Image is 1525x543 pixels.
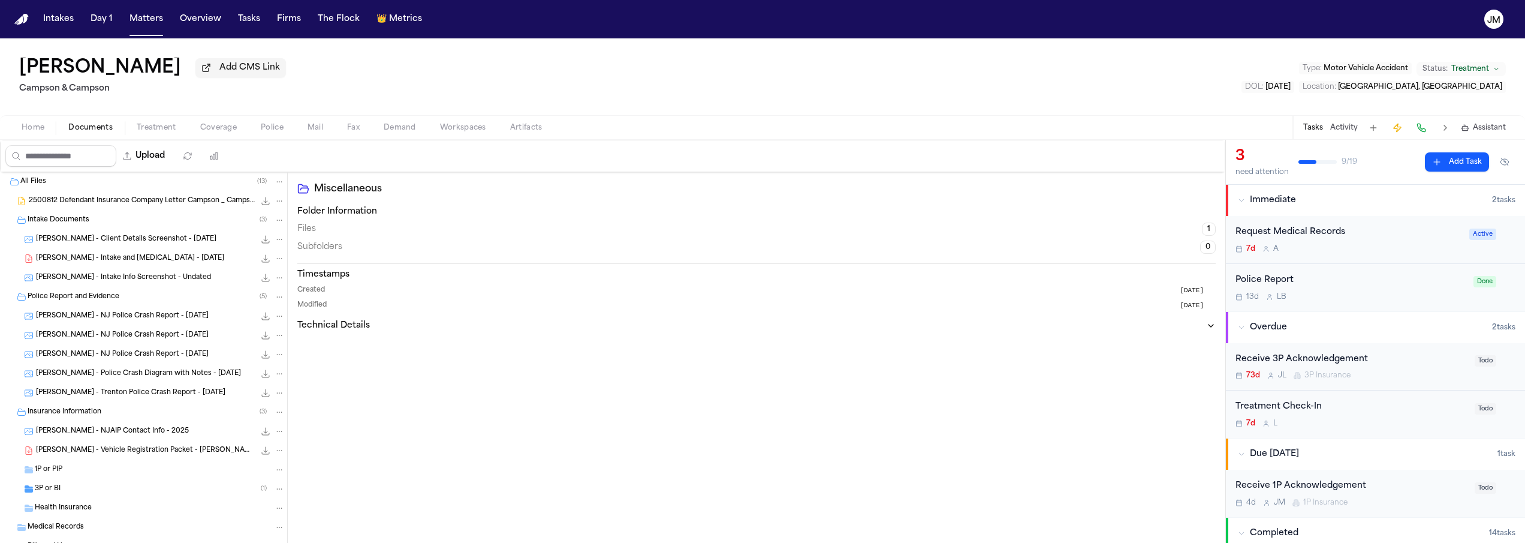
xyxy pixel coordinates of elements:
button: Tasks [233,8,265,30]
button: Technical Details [297,320,1216,332]
button: Assistant [1461,123,1506,133]
span: Immediate [1250,194,1296,206]
span: 3P or BI [35,484,61,494]
span: Medical Records [28,523,84,533]
button: Edit Location: Trenton, NJ [1299,81,1506,93]
span: Files [297,223,316,235]
div: Open task: Receive 1P Acknowledgement [1226,470,1525,517]
div: Police Report [1235,274,1466,287]
button: Make a Call [1413,119,1430,136]
span: Subfolders [297,241,342,253]
span: ( 3 ) [260,217,267,223]
span: Active [1469,229,1496,240]
span: [PERSON_NAME] - Trenton Police Crash Report - [DATE] [36,388,225,398]
span: [PERSON_NAME] - Intake Info Screenshot - Undated [36,273,211,283]
div: Open task: Receive 3P Acknowledgement [1226,343,1525,391]
span: 2 task s [1492,323,1515,332]
span: Mail [308,123,323,133]
h3: Folder Information [297,206,1216,218]
button: Download B. Benning - Intake and Retainer - 6.24.25 [260,253,272,265]
button: Download B. Benning - Trenton Police Crash Report - 7.10.25 [260,387,272,399]
a: crownMetrics [372,8,427,30]
h3: Technical Details [297,320,370,332]
img: Finch Logo [14,14,29,25]
span: [GEOGRAPHIC_DATA], [GEOGRAPHIC_DATA] [1338,83,1502,91]
span: 1P or PIP [35,465,62,475]
span: 3P Insurance [1304,371,1351,380]
input: Search files [5,145,116,167]
h1: [PERSON_NAME] [19,58,181,79]
span: 1P Insurance [1303,498,1348,508]
span: 7d [1246,419,1255,428]
button: Add Task [1365,119,1382,136]
span: Created [297,286,325,296]
button: Download B. Benning - NJ Police Crash Report - 7.10.25 [260,349,272,361]
span: Overdue [1250,322,1287,334]
button: Download B. Bennett - Client Details Screenshot - 7.17.25 [260,233,272,245]
span: L B [1277,292,1286,302]
span: 2 task s [1492,196,1515,205]
button: Matters [125,8,168,30]
span: ( 1 ) [261,485,267,492]
span: Demand [384,123,416,133]
a: The Flock [313,8,364,30]
span: [DATE] [1180,301,1204,311]
span: Done [1473,276,1496,287]
div: Open task: Request Medical Records [1226,216,1525,264]
button: Create Immediate Task [1389,119,1406,136]
span: 9 / 19 [1342,157,1357,167]
span: Status: [1422,64,1448,74]
span: J L [1278,371,1286,380]
span: Health Insurance [35,503,92,514]
span: L [1273,419,1277,428]
span: Todo [1475,355,1496,367]
span: [PERSON_NAME] - NJ Police Crash Report - [DATE] [36,331,209,341]
span: ( 13 ) [257,178,267,185]
div: Open task: Police Report [1226,264,1525,311]
span: [PERSON_NAME] - NJ Police Crash Report - [DATE] [36,350,209,360]
span: Type : [1303,65,1322,72]
button: Download B. Benning - NJ Police Crash Report - 5.24.24 [260,329,272,341]
span: 2500812 Defendant Insurance Company Letter Campson _ Campson [DATE].docx [29,196,255,206]
span: Assistant [1473,123,1506,133]
button: Upload [116,145,172,167]
span: 7d [1246,244,1255,254]
div: Receive 1P Acknowledgement [1235,479,1467,493]
span: [PERSON_NAME] - Vehicle Registration Packet - [PERSON_NAME] - [DATE] [36,446,255,456]
button: Edit DOL: 2024-10-05 [1241,81,1294,93]
button: Due [DATE]1task [1226,439,1525,470]
button: Overview [175,8,226,30]
h2: Miscellaneous [314,182,1216,196]
span: Coverage [200,123,237,133]
span: Police [261,123,284,133]
span: Todo [1475,482,1496,494]
button: Overdue2tasks [1226,312,1525,343]
span: [PERSON_NAME] - Intake and [MEDICAL_DATA] - [DATE] [36,254,224,264]
span: [PERSON_NAME] - Client Details Screenshot - [DATE] [36,235,216,245]
button: Day 1 [86,8,117,30]
button: Firms [272,8,306,30]
span: Treatment [137,123,176,133]
span: Motor Vehicle Accident [1324,65,1408,72]
button: Intakes [38,8,79,30]
button: [DATE] [1180,286,1216,296]
span: A [1273,244,1279,254]
button: Change status from Treatment [1416,62,1506,76]
span: Treatment [1451,64,1489,74]
span: Documents [68,123,113,133]
span: [DATE] [1180,286,1204,296]
button: Edit Type: Motor Vehicle Accident [1299,62,1412,74]
span: ( 3 ) [260,409,267,415]
button: Download B. Benning - Police Crash Diagram with Notes - 7.10.25 [260,368,272,380]
button: Hide completed tasks (⌘⇧H) [1494,152,1515,172]
button: Add CMS Link [195,58,286,77]
button: Download B. Benning - Intake Info Screenshot - Undated [260,272,272,284]
span: DOL : [1245,83,1264,91]
button: Download B. Benning - NJ Police Crash Report - 10.5.24 [260,310,272,322]
span: crown [376,13,387,25]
